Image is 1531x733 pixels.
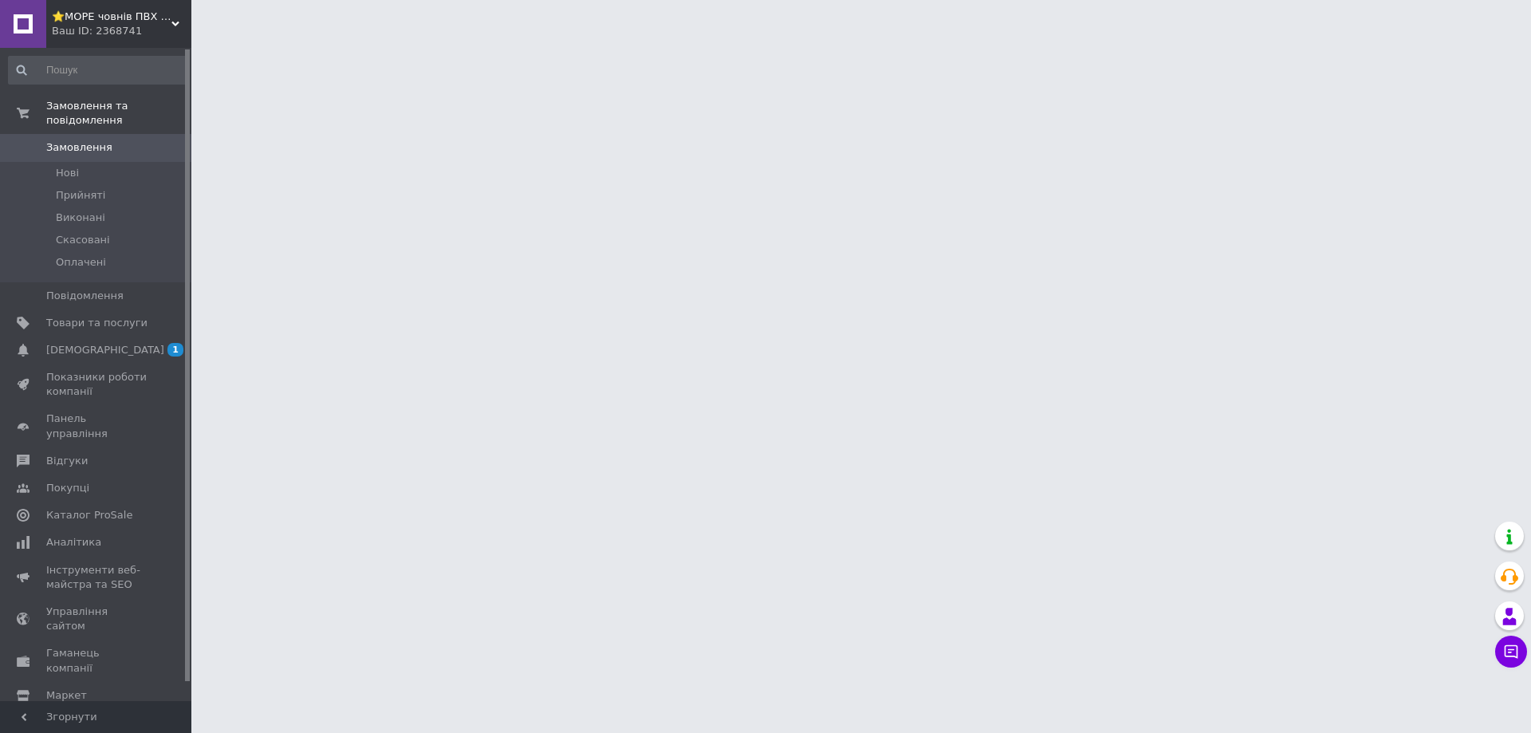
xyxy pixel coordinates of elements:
[46,412,148,440] span: Панель управління
[1495,636,1527,668] button: Чат з покупцем
[46,289,124,303] span: Повідомлення
[56,255,106,270] span: Оплачені
[46,370,148,399] span: Показники роботи компанії
[56,188,105,203] span: Прийняті
[46,343,164,357] span: [DEMOGRAPHIC_DATA]
[56,211,105,225] span: Виконані
[167,343,183,357] span: 1
[46,140,112,155] span: Замовлення
[46,99,191,128] span: Замовлення та повідомлення
[46,563,148,592] span: Інструменти веб-майстра та SEO
[46,481,89,495] span: Покупці
[56,233,110,247] span: Скасовані
[8,56,188,85] input: Пошук
[46,508,132,522] span: Каталог ProSale
[46,316,148,330] span: Товари та послуги
[52,10,171,24] span: ⭐️МОРЕ човнів ПВХ ▶️more-lodok.com.ua ⚡
[46,605,148,633] span: Управління сайтом
[46,646,148,675] span: Гаманець компанії
[46,454,88,468] span: Відгуки
[52,24,191,38] div: Ваш ID: 2368741
[46,688,87,703] span: Маркет
[56,166,79,180] span: Нові
[46,535,101,550] span: Аналітика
